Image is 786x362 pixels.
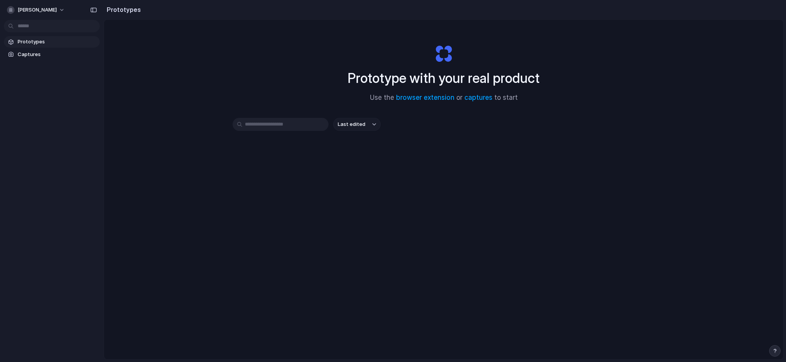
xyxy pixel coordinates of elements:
span: [PERSON_NAME] [18,6,57,14]
a: Captures [4,49,100,60]
span: Use the or to start [370,93,518,103]
h1: Prototype with your real product [348,68,540,88]
a: Prototypes [4,36,100,48]
button: [PERSON_NAME] [4,4,69,16]
a: captures [464,94,492,101]
h2: Prototypes [104,5,141,14]
button: Last edited [333,118,381,131]
span: Last edited [338,121,365,128]
span: Prototypes [18,38,97,46]
span: Captures [18,51,97,58]
a: browser extension [396,94,454,101]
